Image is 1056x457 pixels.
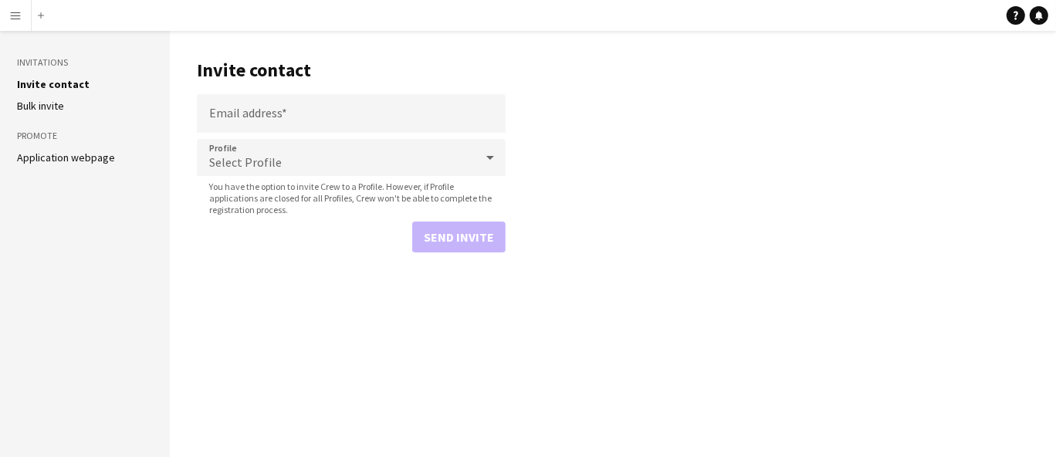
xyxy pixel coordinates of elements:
[17,151,115,164] a: Application webpage
[197,59,506,82] h1: Invite contact
[17,129,153,143] h3: Promote
[209,154,282,170] span: Select Profile
[17,56,153,69] h3: Invitations
[197,181,506,215] span: You have the option to invite Crew to a Profile. However, if Profile applications are closed for ...
[17,77,90,91] a: Invite contact
[17,99,64,113] a: Bulk invite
